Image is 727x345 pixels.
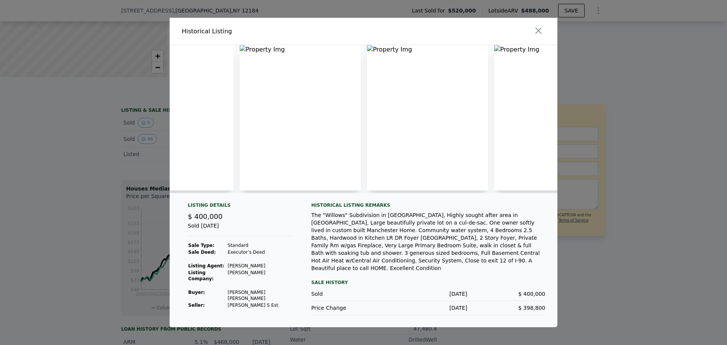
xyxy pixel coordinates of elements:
strong: Buyer : [188,290,205,295]
span: $ 400,000 [518,291,545,297]
div: Sold [311,290,389,298]
strong: Sale Deed: [188,250,216,255]
div: Listing Details [188,202,293,211]
strong: Sale Type: [188,243,214,248]
div: Historical Listing remarks [311,202,545,208]
strong: Seller : [188,303,205,308]
strong: Listing Agent: [188,263,224,269]
img: Property Img [367,45,488,190]
span: $ 400,000 [188,212,223,220]
td: [PERSON_NAME] [PERSON_NAME] [227,289,293,302]
strong: Listing Company: [188,270,214,281]
img: Property Img [240,45,361,190]
div: Price Change [311,304,389,312]
td: [PERSON_NAME] S Est [227,302,293,309]
div: [DATE] [389,304,467,312]
td: [PERSON_NAME] [227,262,293,269]
td: [PERSON_NAME] [227,269,293,282]
div: Sold [DATE] [188,222,293,236]
div: The "Willows" Subdivision in [GEOGRAPHIC_DATA], Highly sought after area in [GEOGRAPHIC_DATA], La... [311,211,545,272]
div: [DATE] [389,290,467,298]
div: Historical Listing [182,27,360,36]
td: Executor’s Deed [227,249,293,256]
td: Standard [227,242,293,249]
span: $ 398,800 [518,305,545,311]
img: Property Img [494,45,615,190]
div: Sale History [311,278,545,287]
img: Property Img [112,45,234,190]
